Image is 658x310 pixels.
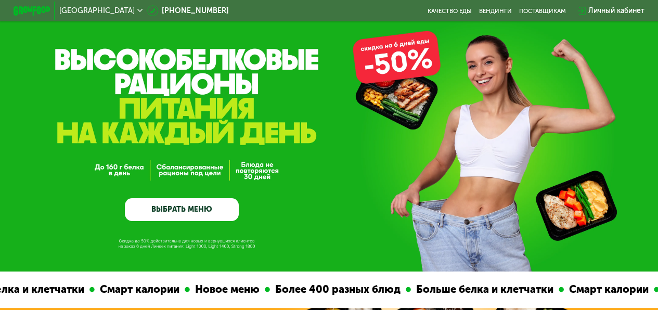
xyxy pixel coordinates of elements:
[147,5,229,16] a: [PHONE_NUMBER]
[269,281,405,298] div: Более 400 разных блюд
[125,198,239,221] a: ВЫБРАТЬ МЕНЮ
[428,7,472,15] a: Качество еды
[410,281,558,298] div: Больше белка и клетчатки
[94,281,184,298] div: Смарт калории
[189,281,264,298] div: Новое меню
[59,7,135,15] span: [GEOGRAPHIC_DATA]
[479,7,512,15] a: Вендинги
[563,281,653,298] div: Смарт калории
[519,7,566,15] div: поставщикам
[588,5,644,16] div: Личный кабинет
